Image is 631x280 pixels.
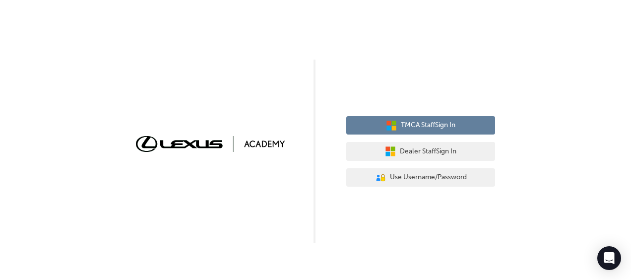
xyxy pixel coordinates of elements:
div: Open Intercom Messenger [597,246,621,270]
button: TMCA StaffSign In [346,116,495,135]
span: TMCA Staff Sign In [401,120,455,131]
img: Trak [136,136,285,151]
button: Dealer StaffSign In [346,142,495,161]
span: Use Username/Password [390,172,467,183]
span: Dealer Staff Sign In [400,146,456,157]
button: Use Username/Password [346,168,495,187]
